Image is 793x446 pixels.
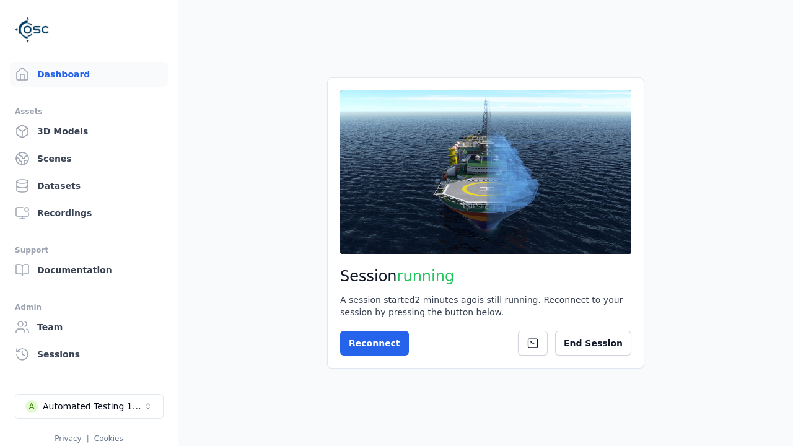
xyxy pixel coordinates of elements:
[10,119,168,144] a: 3D Models
[10,173,168,198] a: Datasets
[555,331,631,356] button: End Session
[15,300,163,315] div: Admin
[87,434,89,443] span: |
[10,201,168,225] a: Recordings
[15,243,163,258] div: Support
[340,331,409,356] button: Reconnect
[15,104,163,119] div: Assets
[15,394,164,419] button: Select a workspace
[10,315,168,339] a: Team
[94,434,123,443] a: Cookies
[10,146,168,171] a: Scenes
[340,266,631,286] h2: Session
[43,400,143,413] div: Automated Testing 1 - Playwright
[340,294,631,318] div: A session started 2 minutes ago is still running. Reconnect to your session by pressing the butto...
[10,62,168,87] a: Dashboard
[10,342,168,367] a: Sessions
[55,434,81,443] a: Privacy
[25,400,38,413] div: A
[397,268,455,285] span: running
[10,258,168,282] a: Documentation
[15,12,50,47] img: Logo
